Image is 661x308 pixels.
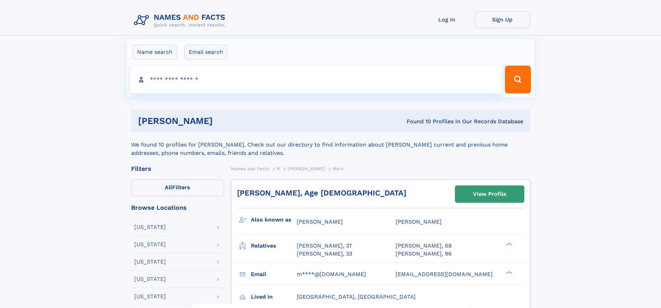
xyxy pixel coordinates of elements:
[251,240,297,252] h3: Relatives
[419,11,475,28] a: Log In
[396,271,493,277] span: [EMAIL_ADDRESS][DOMAIN_NAME]
[131,180,224,196] label: Filters
[288,166,325,171] span: [PERSON_NAME]
[134,276,166,282] div: [US_STATE]
[297,250,352,258] a: [PERSON_NAME], 33
[277,166,280,171] span: R
[237,189,406,197] a: [PERSON_NAME], Age [DEMOGRAPHIC_DATA]
[138,117,310,125] h1: [PERSON_NAME]
[131,166,224,172] div: Filters
[297,293,416,300] span: [GEOGRAPHIC_DATA], [GEOGRAPHIC_DATA]
[396,242,452,250] a: [PERSON_NAME], 68
[130,66,502,93] input: search input
[131,11,231,30] img: Logo Names and Facts
[134,259,166,265] div: [US_STATE]
[134,224,166,230] div: [US_STATE]
[310,118,523,125] div: Found 10 Profiles In Our Records Database
[297,218,343,225] span: [PERSON_NAME]
[251,291,297,303] h3: Lived in
[473,186,506,202] div: View Profile
[455,186,524,202] a: View Profile
[505,270,513,275] div: ❯
[333,166,344,171] span: Mark
[297,242,352,250] a: [PERSON_NAME], 37
[396,218,442,225] span: [PERSON_NAME]
[475,11,530,28] a: Sign Up
[251,214,297,226] h3: Also known as
[277,164,280,173] a: R
[134,294,166,299] div: [US_STATE]
[251,268,297,280] h3: Email
[184,45,228,59] label: Email search
[131,205,224,211] div: Browse Locations
[165,184,172,191] span: All
[134,242,166,247] div: [US_STATE]
[505,242,513,247] div: ❯
[231,164,269,173] a: Names and Facts
[505,66,531,93] button: Search Button
[131,132,530,157] div: We found 10 profiles for [PERSON_NAME]. Check out our directory to find information about [PERSON...
[288,164,325,173] a: [PERSON_NAME]
[396,250,452,258] a: [PERSON_NAME], 96
[133,45,177,59] label: Name search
